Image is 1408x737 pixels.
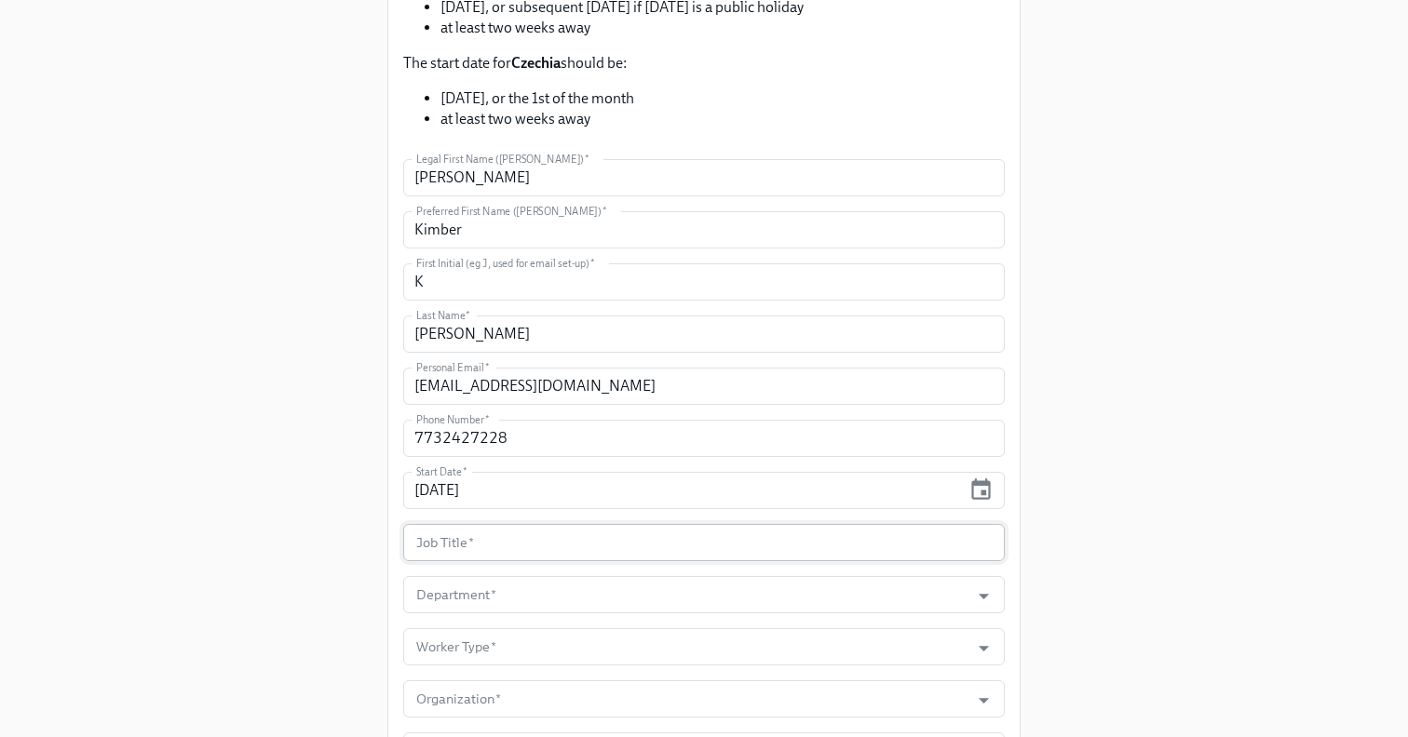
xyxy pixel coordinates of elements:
input: MM/DD/YYYY [403,472,961,509]
li: at least two weeks away [440,18,1005,38]
button: Open [969,634,998,663]
button: Open [969,686,998,715]
strong: Czechia [511,54,561,72]
li: [DATE], or the 1st of the month [440,88,1005,109]
p: The start date for should be: [403,53,1005,74]
button: Open [969,582,998,610]
li: at least two weeks away [440,109,1005,129]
